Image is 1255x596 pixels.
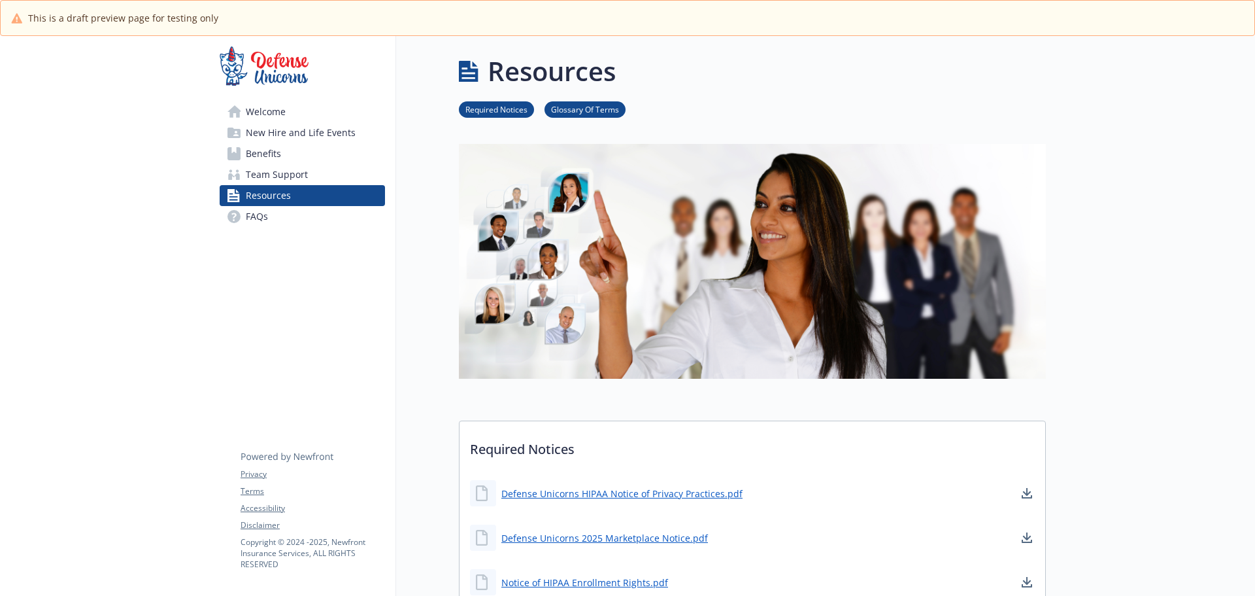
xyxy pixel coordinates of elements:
a: Disclaimer [241,519,384,531]
a: Benefits [220,143,385,164]
a: Terms [241,485,384,497]
a: Required Notices [459,103,534,115]
span: Welcome [246,101,286,122]
p: Required Notices [460,421,1045,470]
img: resources page banner [459,144,1046,379]
a: Defense Unicorns 2025 Marketplace Notice.pdf [501,531,708,545]
span: This is a draft preview page for testing only [28,11,218,25]
a: Notice of HIPAA Enrollment Rights.pdf [501,576,668,589]
a: Welcome [220,101,385,122]
span: Benefits [246,143,281,164]
a: download document [1019,574,1035,590]
span: New Hire and Life Events [246,122,356,143]
a: Resources [220,185,385,206]
h1: Resources [488,52,616,91]
a: Accessibility [241,502,384,514]
a: download document [1019,530,1035,546]
a: New Hire and Life Events [220,122,385,143]
p: Copyright © 2024 - 2025 , Newfront Insurance Services, ALL RIGHTS RESERVED [241,536,384,570]
a: Team Support [220,164,385,185]
a: Defense Unicorns HIPAA Notice of Privacy Practices.pdf [501,487,743,500]
span: Team Support [246,164,308,185]
span: Resources [246,185,291,206]
a: FAQs [220,206,385,227]
a: download document [1019,485,1035,501]
a: Privacy [241,468,384,480]
span: FAQs [246,206,268,227]
a: Glossary Of Terms [544,103,626,115]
